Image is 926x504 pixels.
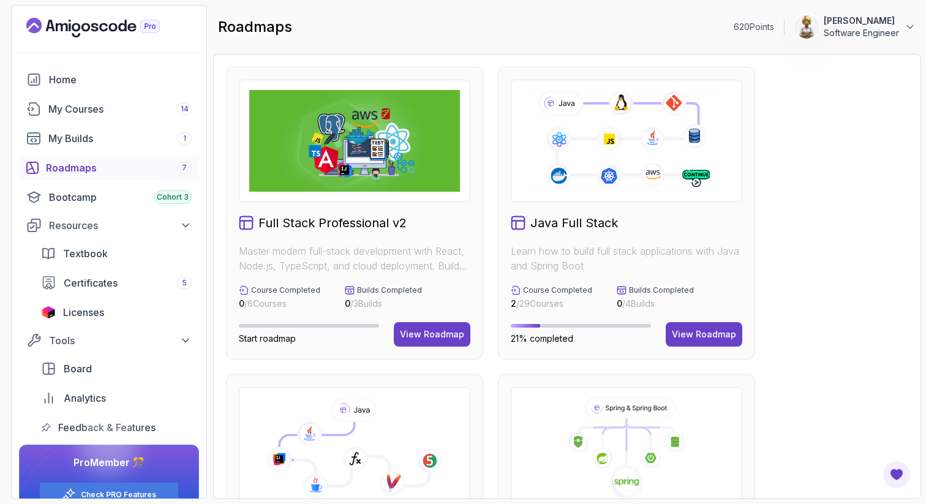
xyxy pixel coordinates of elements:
[511,244,742,273] p: Learn how to build full stack applications with Java and Spring Boot
[218,17,292,37] h2: roadmaps
[345,298,422,310] p: / 3 Builds
[251,285,320,295] p: Course Completed
[666,322,742,347] button: View Roadmap
[58,420,156,435] span: Feedback & Features
[49,333,192,348] div: Tools
[34,300,199,325] a: licenses
[19,67,199,92] a: home
[157,192,189,202] span: Cohort 3
[239,244,470,273] p: Master modern full-stack development with React, Node.js, TypeScript, and cloud deployment. Build...
[63,246,108,261] span: Textbook
[34,356,199,381] a: board
[530,214,618,231] h2: Java Full Stack
[672,328,736,340] div: View Roadmap
[239,333,296,344] span: Start roadmap
[64,276,118,290] span: Certificates
[511,298,516,309] span: 2
[63,305,104,320] span: Licenses
[49,218,192,233] div: Resources
[824,27,899,39] p: Software Engineer
[511,333,573,344] span: 21% completed
[511,298,592,310] p: / 29 Courses
[239,298,244,309] span: 0
[249,90,460,192] img: Full Stack Professional v2
[617,298,622,309] span: 0
[19,185,199,209] a: bootcamp
[795,15,818,39] img: user profile image
[19,126,199,151] a: builds
[48,131,192,146] div: My Builds
[258,214,407,231] h2: Full Stack Professional v2
[617,298,694,310] p: / 4 Builds
[345,298,350,309] span: 0
[34,386,199,410] a: analytics
[19,329,199,352] button: Tools
[400,328,464,340] div: View Roadmap
[357,285,422,295] p: Builds Completed
[734,21,774,33] p: 620 Points
[794,15,916,39] button: user profile image[PERSON_NAME]Software Engineer
[26,18,188,37] a: Landing page
[19,156,199,180] a: roadmaps
[48,102,192,116] div: My Courses
[34,241,199,266] a: textbook
[19,97,199,121] a: courses
[882,460,911,489] button: Open Feedback Button
[41,306,56,318] img: jetbrains icon
[182,163,187,173] span: 7
[824,15,899,27] p: [PERSON_NAME]
[629,285,694,295] p: Builds Completed
[239,298,320,310] p: / 6 Courses
[523,285,592,295] p: Course Completed
[394,322,470,347] button: View Roadmap
[182,278,187,288] span: 5
[34,271,199,295] a: certificates
[49,72,192,87] div: Home
[64,391,106,405] span: Analytics
[19,214,199,236] button: Resources
[183,134,186,143] span: 1
[81,490,156,500] a: Check PRO Features
[46,160,192,175] div: Roadmaps
[34,415,199,440] a: feedback
[64,361,92,376] span: Board
[49,190,192,205] div: Bootcamp
[181,104,189,114] span: 14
